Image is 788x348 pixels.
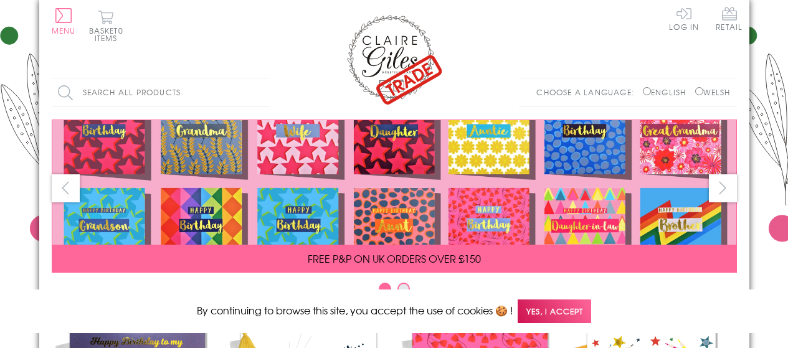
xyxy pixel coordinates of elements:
[397,283,410,295] button: Carousel Page 2
[643,87,651,95] input: English
[52,8,76,34] button: Menu
[716,6,743,33] a: Retail
[257,78,270,106] input: Search
[518,299,591,324] span: Yes, I accept
[52,25,76,36] span: Menu
[536,87,640,98] p: Choose a language:
[52,282,737,301] div: Carousel Pagination
[695,87,703,95] input: Welsh
[95,25,123,44] span: 0 items
[52,174,80,202] button: prev
[643,87,692,98] label: English
[669,6,699,31] a: Log In
[89,10,123,42] button: Basket0 items
[308,251,481,266] span: FREE P&P ON UK ORDERS OVER £150
[716,6,743,31] span: Retail
[709,174,737,202] button: next
[52,78,270,106] input: Search all products
[379,283,391,295] button: Carousel Page 1 (Current Slide)
[695,87,731,98] label: Welsh
[344,12,444,105] img: Claire Giles Trade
